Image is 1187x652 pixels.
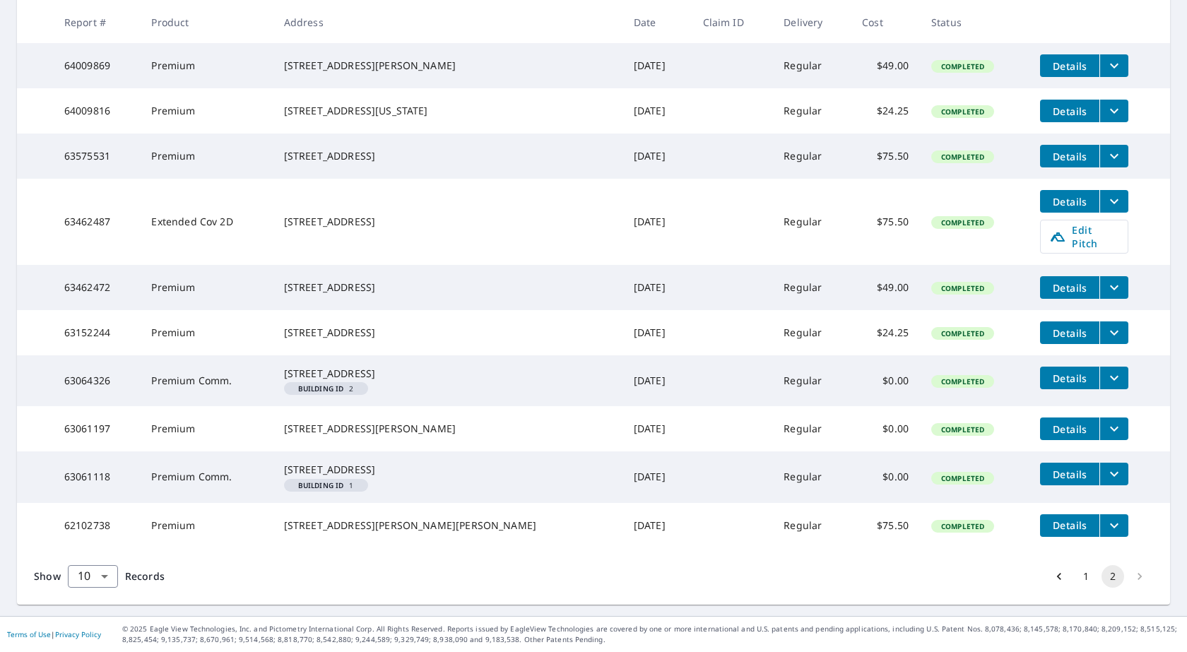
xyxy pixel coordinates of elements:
div: [STREET_ADDRESS][PERSON_NAME] [284,59,611,73]
span: Completed [933,218,993,227]
td: 63061197 [53,406,141,451]
button: page 2 [1102,565,1124,588]
button: filesDropdownBtn-63061197 [1099,417,1128,440]
p: | [7,630,101,639]
span: Completed [933,283,993,293]
td: Regular [772,265,851,310]
button: detailsBtn-63152244 [1040,321,1099,344]
span: Details [1049,518,1091,532]
span: Details [1049,105,1091,118]
td: Premium [140,134,272,179]
td: 64009816 [53,88,141,134]
td: 63152244 [53,310,141,355]
td: $0.00 [851,451,920,502]
button: detailsBtn-63462487 [1040,190,1099,213]
span: Show [34,569,61,583]
td: Premium [140,265,272,310]
button: detailsBtn-63462472 [1040,276,1099,299]
td: [DATE] [622,503,692,548]
button: detailsBtn-64009869 [1040,54,1099,77]
td: [DATE] [622,451,692,502]
td: [DATE] [622,134,692,179]
em: Building ID [298,482,344,489]
td: Regular [772,43,851,88]
td: Premium Comm. [140,451,272,502]
span: Completed [933,425,993,434]
td: [DATE] [622,179,692,265]
td: [DATE] [622,43,692,88]
button: Go to previous page [1048,565,1070,588]
td: 63064326 [53,355,141,406]
span: Completed [933,61,993,71]
td: Regular [772,310,851,355]
div: Show 10 records [68,565,118,588]
td: $24.25 [851,310,920,355]
td: 63462487 [53,179,141,265]
span: Completed [933,377,993,386]
span: Details [1049,468,1091,481]
button: Go to page 1 [1075,565,1097,588]
span: Edit Pitch [1049,223,1119,250]
td: Premium [140,43,272,88]
td: Premium [140,310,272,355]
td: $0.00 [851,406,920,451]
th: Delivery [772,1,851,43]
nav: pagination navigation [1046,565,1153,588]
td: Regular [772,179,851,265]
em: Building ID [298,385,344,392]
td: $24.25 [851,88,920,134]
th: Report # [53,1,141,43]
td: [DATE] [622,355,692,406]
td: [DATE] [622,310,692,355]
button: detailsBtn-63575531 [1040,145,1099,167]
td: $75.50 [851,134,920,179]
span: Details [1049,372,1091,385]
td: $0.00 [851,355,920,406]
div: [STREET_ADDRESS][PERSON_NAME][PERSON_NAME] [284,518,611,533]
td: Premium [140,88,272,134]
button: detailsBtn-62102738 [1040,514,1099,537]
td: Regular [772,451,851,502]
span: Records [125,569,165,583]
span: Completed [933,328,993,338]
a: Terms of Use [7,629,51,639]
button: filesDropdownBtn-63462472 [1099,276,1128,299]
button: filesDropdownBtn-63152244 [1099,321,1128,344]
td: [DATE] [622,88,692,134]
td: 63575531 [53,134,141,179]
th: Cost [851,1,920,43]
div: [STREET_ADDRESS][PERSON_NAME] [284,422,611,436]
a: Edit Pitch [1040,220,1128,254]
div: [STREET_ADDRESS][US_STATE] [284,104,611,118]
span: 2 [290,385,362,392]
td: Premium Comm. [140,355,272,406]
td: 64009869 [53,43,141,88]
button: detailsBtn-63061118 [1040,463,1099,485]
span: Details [1049,195,1091,208]
button: filesDropdownBtn-63462487 [1099,190,1128,213]
span: Details [1049,281,1091,295]
p: © 2025 Eagle View Technologies, Inc. and Pictometry International Corp. All Rights Reserved. Repo... [122,624,1180,645]
td: 63061118 [53,451,141,502]
span: Completed [933,107,993,117]
div: [STREET_ADDRESS] [284,215,611,229]
td: Premium [140,406,272,451]
button: filesDropdownBtn-63061118 [1099,463,1128,485]
button: filesDropdownBtn-64009869 [1099,54,1128,77]
th: Claim ID [692,1,773,43]
span: Details [1049,150,1091,163]
span: Details [1049,59,1091,73]
div: 10 [68,557,118,596]
button: filesDropdownBtn-64009816 [1099,100,1128,122]
div: [STREET_ADDRESS] [284,280,611,295]
td: Regular [772,406,851,451]
td: Regular [772,88,851,134]
div: [STREET_ADDRESS] [284,367,611,381]
span: Details [1049,422,1091,436]
button: detailsBtn-63061197 [1040,417,1099,440]
td: Regular [772,355,851,406]
span: Completed [933,473,993,483]
button: detailsBtn-63064326 [1040,367,1099,389]
button: detailsBtn-64009816 [1040,100,1099,122]
th: Date [622,1,692,43]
